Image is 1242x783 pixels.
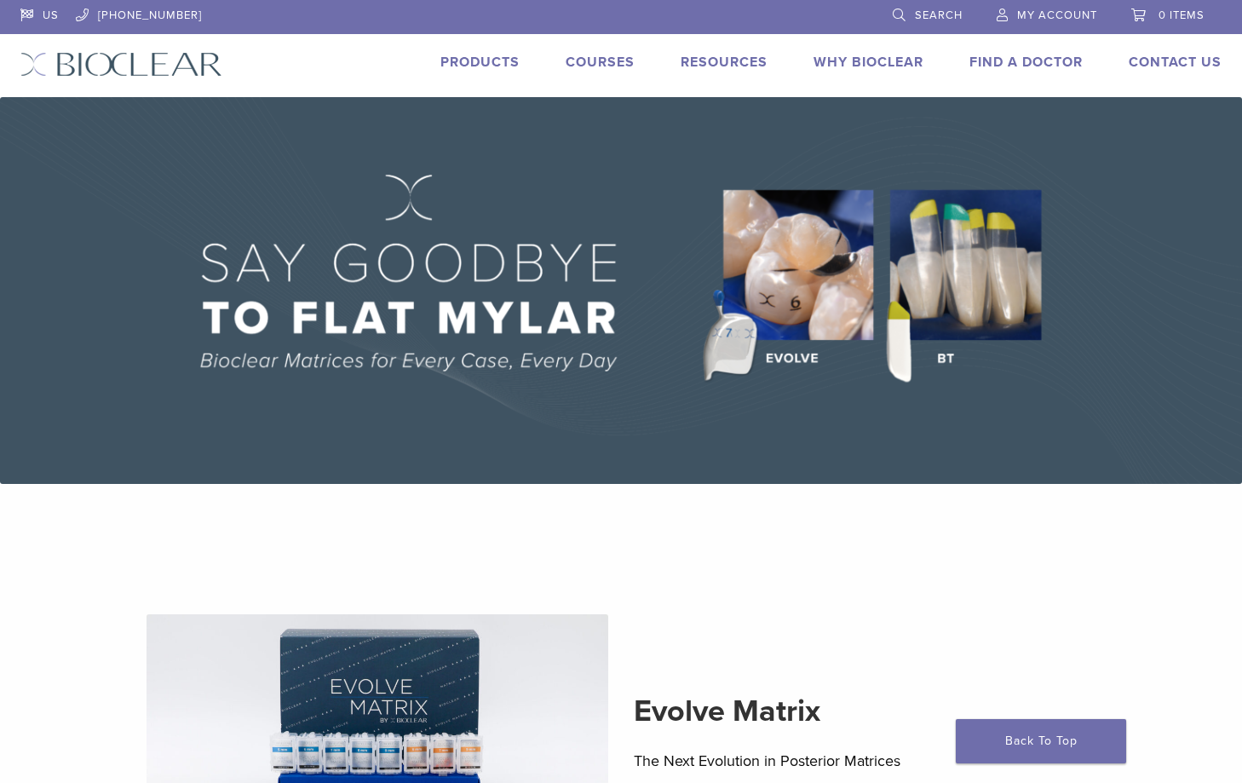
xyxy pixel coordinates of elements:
[1129,54,1222,71] a: Contact Us
[20,52,222,77] img: Bioclear
[440,54,520,71] a: Products
[915,9,963,22] span: Search
[814,54,923,71] a: Why Bioclear
[566,54,635,71] a: Courses
[956,719,1126,763] a: Back To Top
[634,691,1096,732] h2: Evolve Matrix
[969,54,1083,71] a: Find A Doctor
[634,748,1096,774] p: The Next Evolution in Posterior Matrices
[681,54,768,71] a: Resources
[1017,9,1097,22] span: My Account
[1159,9,1205,22] span: 0 items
